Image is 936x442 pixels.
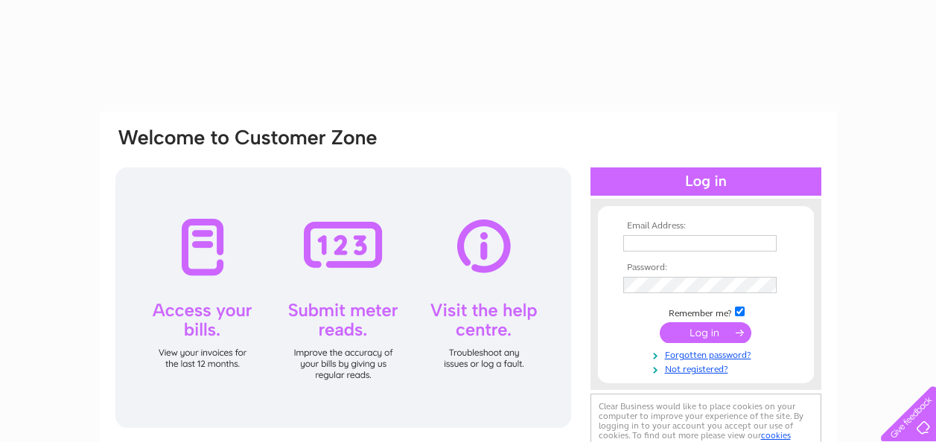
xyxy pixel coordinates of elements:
[620,304,792,319] td: Remember me?
[623,361,792,375] a: Not registered?
[623,347,792,361] a: Forgotten password?
[620,263,792,273] th: Password:
[620,221,792,231] th: Email Address:
[660,322,751,343] input: Submit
